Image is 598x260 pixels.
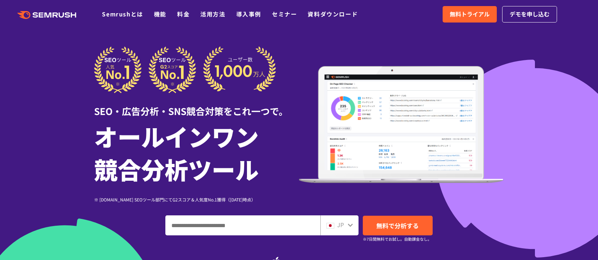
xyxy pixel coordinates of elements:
span: JP [337,220,344,229]
a: 機能 [154,10,166,18]
h1: オールインワン 競合分析ツール [94,120,299,185]
a: 料金 [177,10,190,18]
span: 無料トライアル [450,10,490,19]
div: SEO・広告分析・SNS競合対策をこれ一つで。 [94,93,299,118]
small: ※7日間無料でお試し。自動課金なし。 [363,236,432,242]
a: 資料ダウンロード [308,10,358,18]
div: ※ [DOMAIN_NAME] SEOツール部門にてG2スコア＆人気度No.1獲得（[DATE]時点） [94,196,299,203]
a: セミナー [272,10,297,18]
span: 無料で分析する [376,221,419,230]
a: 導入事例 [236,10,261,18]
a: 活用方法 [200,10,225,18]
a: 無料で分析する [363,216,433,235]
a: デモを申し込む [502,6,557,22]
input: ドメイン、キーワードまたはURLを入力してください [166,216,320,235]
a: Semrushとは [102,10,143,18]
span: デモを申し込む [510,10,550,19]
a: 無料トライアル [443,6,497,22]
